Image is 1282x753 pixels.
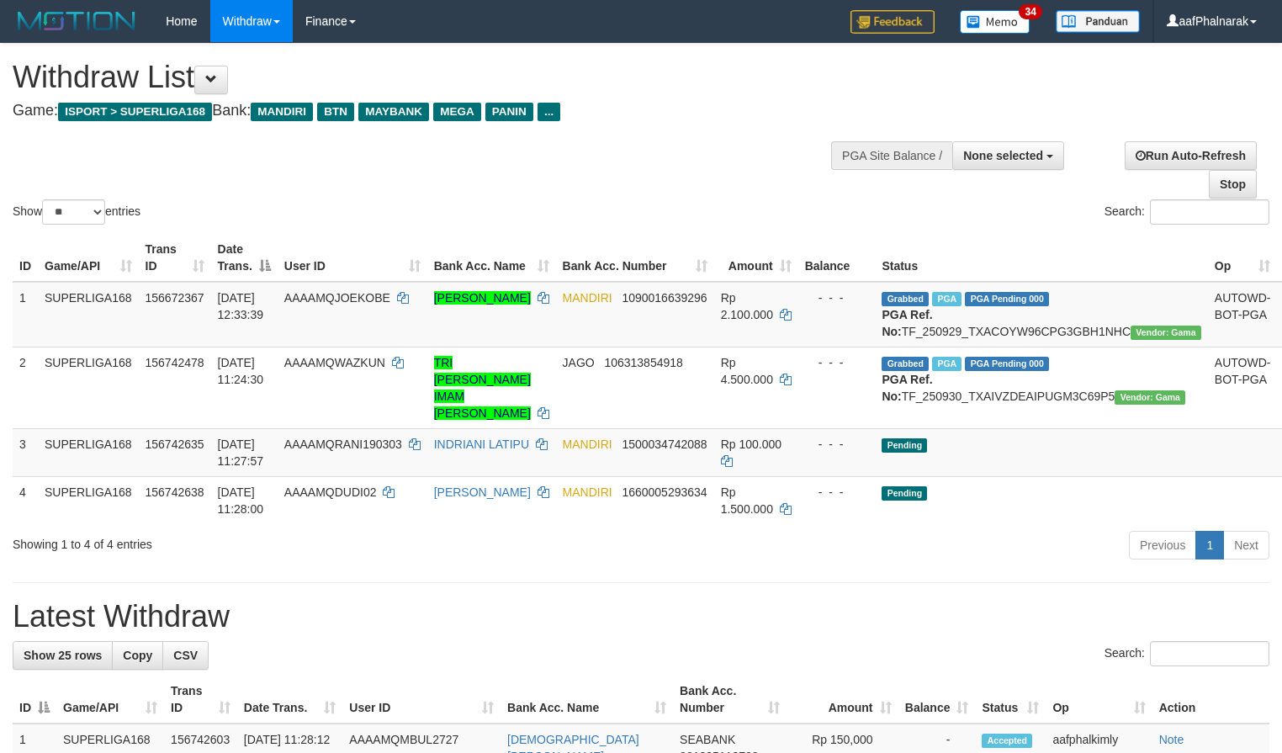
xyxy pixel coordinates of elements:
span: Vendor URL: https://trx31.1velocity.biz [1115,390,1185,405]
td: 2 [13,347,38,428]
span: 156742638 [146,485,204,499]
div: PGA Site Balance / [831,141,952,170]
a: Show 25 rows [13,641,113,670]
input: Search: [1150,199,1269,225]
span: MANDIRI [563,437,612,451]
td: SUPERLIGA168 [38,476,139,524]
th: Status [875,234,1207,282]
span: Marked by aafsengchandara [932,357,961,371]
th: Bank Acc. Name: activate to sort column ascending [427,234,556,282]
span: Rp 4.500.000 [721,356,773,386]
h1: Withdraw List [13,61,838,94]
a: Note [1159,733,1184,746]
span: PGA Pending [965,357,1049,371]
a: Stop [1209,170,1257,199]
th: Date Trans.: activate to sort column ascending [237,676,342,724]
td: TF_250929_TXACOYW96CPG3GBH1NHC [875,282,1207,347]
span: AAAAMQDUDI02 [284,485,377,499]
span: Rp 1.500.000 [721,485,773,516]
th: Bank Acc. Number: activate to sort column ascending [673,676,787,724]
span: Vendor URL: https://trx31.1velocity.biz [1131,326,1201,340]
img: Button%20Memo.svg [960,10,1030,34]
td: 1 [13,282,38,347]
th: Balance: activate to sort column ascending [898,676,976,724]
span: Copy 1090016639296 to clipboard [622,291,707,305]
td: SUPERLIGA168 [38,428,139,476]
select: Showentries [42,199,105,225]
span: Marked by aafsengchandara [932,292,961,306]
th: Game/API: activate to sort column ascending [56,676,164,724]
th: Balance [798,234,876,282]
span: None selected [963,149,1043,162]
div: - - - [805,436,869,453]
th: Trans ID: activate to sort column ascending [164,676,237,724]
span: MANDIRI [563,291,612,305]
span: Copy 1660005293634 to clipboard [622,485,707,499]
span: ... [538,103,560,121]
a: TRI [PERSON_NAME] IMAM [PERSON_NAME] [434,356,531,420]
h1: Latest Withdraw [13,600,1269,634]
th: ID [13,234,38,282]
span: CSV [173,649,198,662]
a: Run Auto-Refresh [1125,141,1257,170]
span: [DATE] 11:28:00 [218,485,264,516]
a: Next [1223,531,1269,559]
span: 156742478 [146,356,204,369]
div: Showing 1 to 4 of 4 entries [13,529,522,553]
a: INDRIANI LATIPU [434,437,529,451]
span: Accepted [982,734,1032,748]
b: PGA Ref. No: [882,373,932,403]
a: Copy [112,641,163,670]
a: Previous [1129,531,1196,559]
input: Search: [1150,641,1269,666]
th: User ID: activate to sort column ascending [278,234,427,282]
th: Trans ID: activate to sort column ascending [139,234,211,282]
span: Copy 1500034742088 to clipboard [622,437,707,451]
a: CSV [162,641,209,670]
span: Rp 100.000 [721,437,781,451]
th: Op: activate to sort column ascending [1208,234,1278,282]
span: Pending [882,438,927,453]
th: Amount: activate to sort column ascending [787,676,898,724]
th: Bank Acc. Number: activate to sort column ascending [556,234,714,282]
td: AUTOWD-BOT-PGA [1208,282,1278,347]
th: Action [1152,676,1269,724]
span: ISPORT > SUPERLIGA168 [58,103,212,121]
img: Feedback.jpg [850,10,935,34]
th: Date Trans.: activate to sort column descending [211,234,278,282]
span: 34 [1019,4,1041,19]
span: Grabbed [882,357,929,371]
span: MANDIRI [251,103,313,121]
label: Search: [1105,641,1269,666]
span: Copy [123,649,152,662]
td: SUPERLIGA168 [38,347,139,428]
div: - - - [805,354,869,371]
td: SUPERLIGA168 [38,282,139,347]
a: 1 [1195,531,1224,559]
span: AAAAMQWAZKUN [284,356,385,369]
span: JAGO [563,356,595,369]
td: 3 [13,428,38,476]
th: User ID: activate to sort column ascending [342,676,501,724]
span: MAYBANK [358,103,429,121]
span: PANIN [485,103,533,121]
div: - - - [805,289,869,306]
a: [PERSON_NAME] [434,485,531,499]
span: SEABANK [680,733,735,746]
td: TF_250930_TXAIVZDEAIPUGM3C69P5 [875,347,1207,428]
span: MANDIRI [563,485,612,499]
td: AUTOWD-BOT-PGA [1208,347,1278,428]
img: MOTION_logo.png [13,8,140,34]
div: - - - [805,484,869,501]
label: Search: [1105,199,1269,225]
span: MEGA [433,103,481,121]
label: Show entries [13,199,140,225]
span: Rp 2.100.000 [721,291,773,321]
th: ID: activate to sort column descending [13,676,56,724]
th: Status: activate to sort column ascending [975,676,1046,724]
span: [DATE] 11:24:30 [218,356,264,386]
span: Show 25 rows [24,649,102,662]
span: BTN [317,103,354,121]
span: PGA Pending [965,292,1049,306]
b: PGA Ref. No: [882,308,932,338]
